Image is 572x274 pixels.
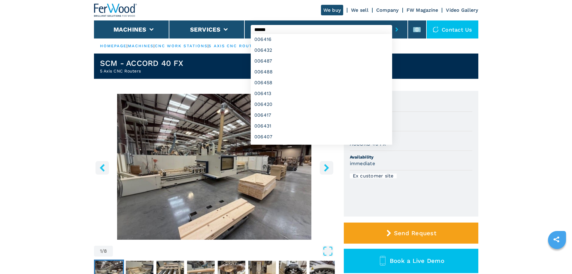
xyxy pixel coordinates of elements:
[321,5,344,15] a: We buy
[350,95,472,101] span: Code
[350,134,472,140] span: Model
[251,34,392,45] div: 006416
[251,88,392,99] div: 006413
[350,174,397,178] div: Ex customer site
[251,99,392,110] div: 006420
[351,7,368,13] a: We sell
[344,249,478,273] button: Book a Live Demo
[100,68,183,74] h2: 5 Axis CNC Routers
[350,154,472,160] span: Availability
[251,66,392,77] div: 006488
[344,223,478,244] button: Send Request
[251,45,392,56] div: 006432
[102,249,104,254] span: /
[433,26,439,32] img: Contact us
[407,7,438,13] a: FW Magazine
[100,44,127,48] a: HOMEPAGE
[251,110,392,121] div: 006417
[128,44,154,48] a: machines
[94,4,137,17] img: Ferwood
[95,161,109,174] button: left-button
[209,44,262,48] a: 5 axis cnc routers
[427,20,478,38] div: Contact us
[394,229,436,237] span: Send Request
[390,257,444,264] span: Book a Live Demo
[251,56,392,66] div: 006487
[113,26,147,33] button: Machines
[94,94,335,240] div: Go to Slide 1
[549,232,564,247] a: sharethis
[251,77,392,88] div: 006458
[153,44,155,48] span: |
[350,160,375,167] h3: immediate
[114,246,333,257] button: Open Fullscreen
[190,26,221,33] button: Services
[546,247,567,269] iframe: Chat
[320,161,333,174] button: right-button
[251,131,392,142] div: 006407
[392,23,401,36] button: submit-button
[207,44,209,48] span: |
[94,94,335,240] img: 5 Axis CNC Routers SCM ACCORD 40 FX
[100,249,102,254] span: 1
[446,7,478,13] a: Video Gallery
[100,58,183,68] h1: SCM - ACCORD 40 FX
[376,7,399,13] a: Company
[251,121,392,131] div: 006431
[350,115,472,121] span: Brand
[104,249,107,254] span: 8
[155,44,208,48] a: cnc work stations
[126,44,128,48] span: |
